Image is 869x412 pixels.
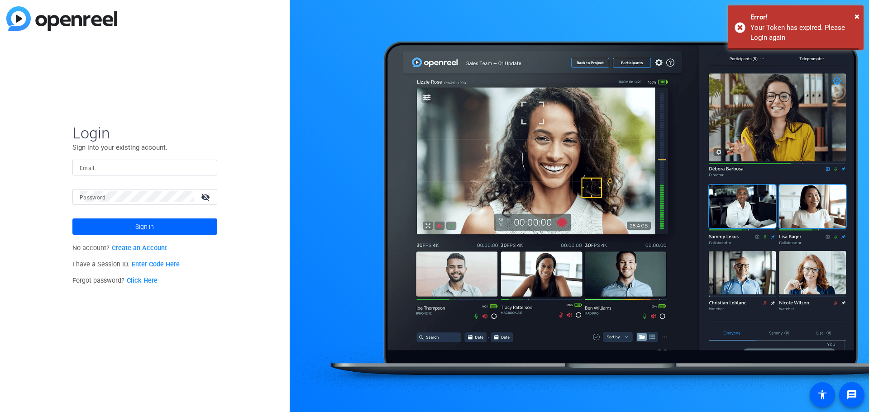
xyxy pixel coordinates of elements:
span: × [855,11,859,22]
mat-icon: visibility_off [196,190,217,204]
input: Enter Email Address [80,162,210,173]
mat-label: Email [80,165,95,171]
span: Login [72,123,217,142]
span: No account? [72,244,167,252]
div: Your Token has expired. Please Login again [750,23,857,43]
button: Close [855,9,859,23]
div: Error! [750,12,857,23]
a: Enter Code Here [132,260,180,268]
button: Sign in [72,218,217,235]
a: Create an Account [112,244,167,252]
mat-label: Password [80,194,105,201]
a: Click Here [127,277,158,284]
mat-icon: accessibility [817,389,828,400]
span: Forgot password? [72,277,158,284]
img: blue-gradient.svg [6,6,117,31]
span: Sign in [135,215,154,238]
p: Sign into your existing account. [72,142,217,152]
span: I have a Session ID. [72,260,180,268]
mat-icon: message [846,389,857,400]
